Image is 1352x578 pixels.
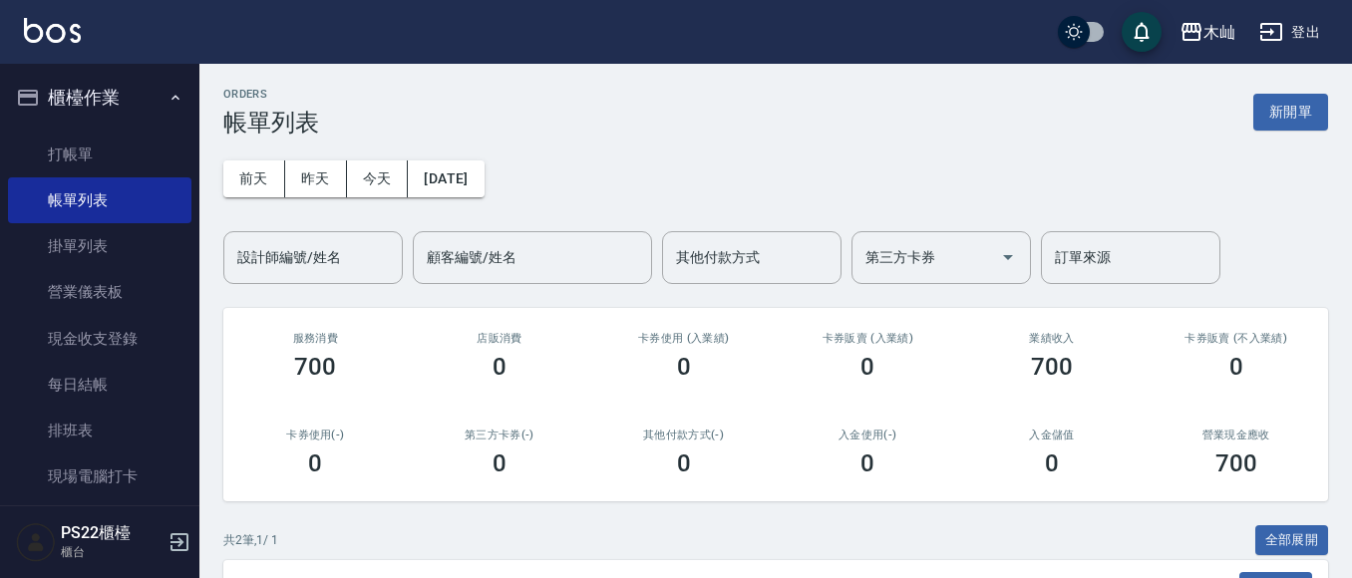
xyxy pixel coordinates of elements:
h2: 營業現金應收 [1168,429,1304,441]
button: 木屾 [1172,12,1243,53]
h3: 0 [860,449,874,477]
h3: 0 [493,449,507,477]
button: 新開單 [1253,94,1328,131]
a: 排班表 [8,408,191,453]
a: 掛單列表 [8,223,191,269]
h3: 700 [1031,353,1073,381]
button: 今天 [347,160,409,197]
h2: 入金儲值 [984,429,1121,441]
button: save [1122,12,1162,52]
a: 現場電腦打卡 [8,453,191,499]
h2: 第三方卡券(-) [432,429,568,441]
h3: 0 [860,353,874,381]
h3: 0 [677,449,691,477]
h3: 0 [493,353,507,381]
h2: 卡券使用 (入業績) [615,332,752,345]
div: 木屾 [1203,20,1235,45]
img: Person [16,522,56,562]
h2: ORDERS [223,88,319,101]
h5: PS22櫃檯 [61,523,163,543]
h3: 服務消費 [247,332,384,345]
a: 每日結帳 [8,362,191,408]
p: 櫃台 [61,543,163,561]
h3: 700 [294,353,336,381]
a: 營業儀表板 [8,269,191,315]
h3: 帳單列表 [223,109,319,137]
a: 現金收支登錄 [8,316,191,362]
button: Open [992,241,1024,273]
button: 前天 [223,160,285,197]
button: 昨天 [285,160,347,197]
a: 帳單列表 [8,177,191,223]
h2: 其他付款方式(-) [615,429,752,441]
h3: 0 [677,353,691,381]
h3: 0 [1045,449,1059,477]
h2: 業績收入 [984,332,1121,345]
h3: 0 [308,449,322,477]
h2: 卡券使用(-) [247,429,384,441]
button: 登出 [1251,14,1328,51]
h2: 入金使用(-) [800,429,936,441]
h2: 店販消費 [432,332,568,345]
button: 全部展開 [1255,525,1329,556]
button: 櫃檯作業 [8,72,191,124]
a: 打帳單 [8,132,191,177]
h3: 0 [1229,353,1243,381]
img: Logo [24,18,81,43]
h2: 卡券販賣 (入業績) [800,332,936,345]
p: 共 2 筆, 1 / 1 [223,531,278,549]
a: 新開單 [1253,102,1328,121]
h3: 700 [1215,449,1257,477]
h2: 卡券販賣 (不入業績) [1168,332,1304,345]
button: [DATE] [408,160,484,197]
